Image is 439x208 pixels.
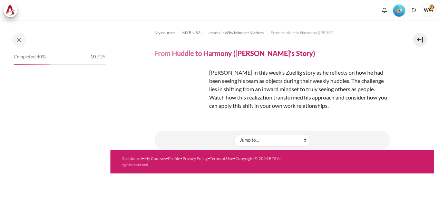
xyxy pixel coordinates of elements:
button: Languages [409,5,419,16]
section: Content [110,20,434,150]
span: My courses [155,30,175,36]
a: User menu [422,3,436,17]
span: WW [422,3,436,17]
a: Dashboard [121,156,142,161]
h4: From Huddle to Harmony ([PERSON_NAME]'s Story) [155,49,315,58]
a: Profile [168,156,180,161]
span: Lesson 1: Why Mindset Matters [207,30,264,36]
span: / 25 [97,54,106,60]
a: Privacy Policy [183,156,208,161]
a: My Courses [144,156,166,161]
nav: Navigation bar [155,27,390,38]
img: dfdg [155,68,206,120]
a: My courses [155,29,175,37]
div: Show notification window with no new notifications [379,5,390,16]
span: MYBN B3 [182,30,201,36]
a: Lesson 1: Why Mindset Matters [207,29,264,37]
a: Terms of Use [210,156,233,161]
a: Architeck Architeck [3,3,21,17]
div: • • • • • [121,155,283,168]
span: 10 [90,54,96,60]
span: From Huddle to Harmony ([PERSON_NAME]'s Story) [271,30,340,36]
a: Level #2 [390,4,408,17]
img: Level #2 [393,4,405,17]
span: Completed 40% [14,54,46,60]
img: Architeck [6,5,15,16]
a: MYBN B3 [182,29,201,37]
a: From Huddle to Harmony ([PERSON_NAME]'s Story) [271,29,340,37]
p: [PERSON_NAME] in this week’s Zuellig story as he reflects on how he had been seeing his team as o... [155,68,390,110]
